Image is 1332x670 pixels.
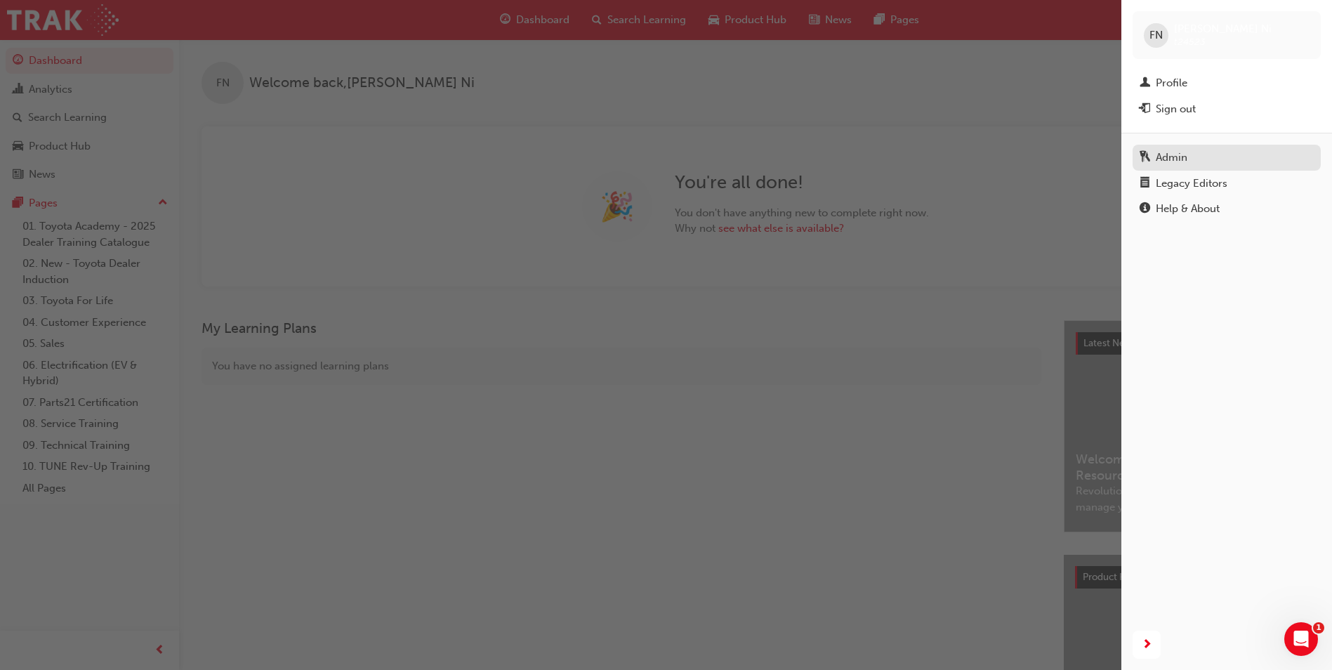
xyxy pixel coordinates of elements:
[1133,145,1321,171] a: Admin
[1156,201,1220,217] div: Help & About
[1156,101,1196,117] div: Sign out
[1284,622,1318,656] iframe: Intercom live chat
[1140,152,1150,164] span: keys-icon
[1133,70,1321,96] a: Profile
[1142,636,1152,654] span: next-icon
[1140,77,1150,90] span: man-icon
[1174,22,1272,35] span: [PERSON_NAME] Ni
[1313,622,1324,633] span: 1
[1156,150,1187,166] div: Admin
[1156,176,1227,192] div: Legacy Editors
[1140,103,1150,116] span: exit-icon
[1140,178,1150,190] span: notepad-icon
[1133,196,1321,222] a: Help & About
[1149,27,1163,44] span: FN
[1140,203,1150,216] span: info-icon
[1156,75,1187,91] div: Profile
[1133,96,1321,122] button: Sign out
[1133,171,1321,197] a: Legacy Editors
[1174,36,1206,48] span: t24523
